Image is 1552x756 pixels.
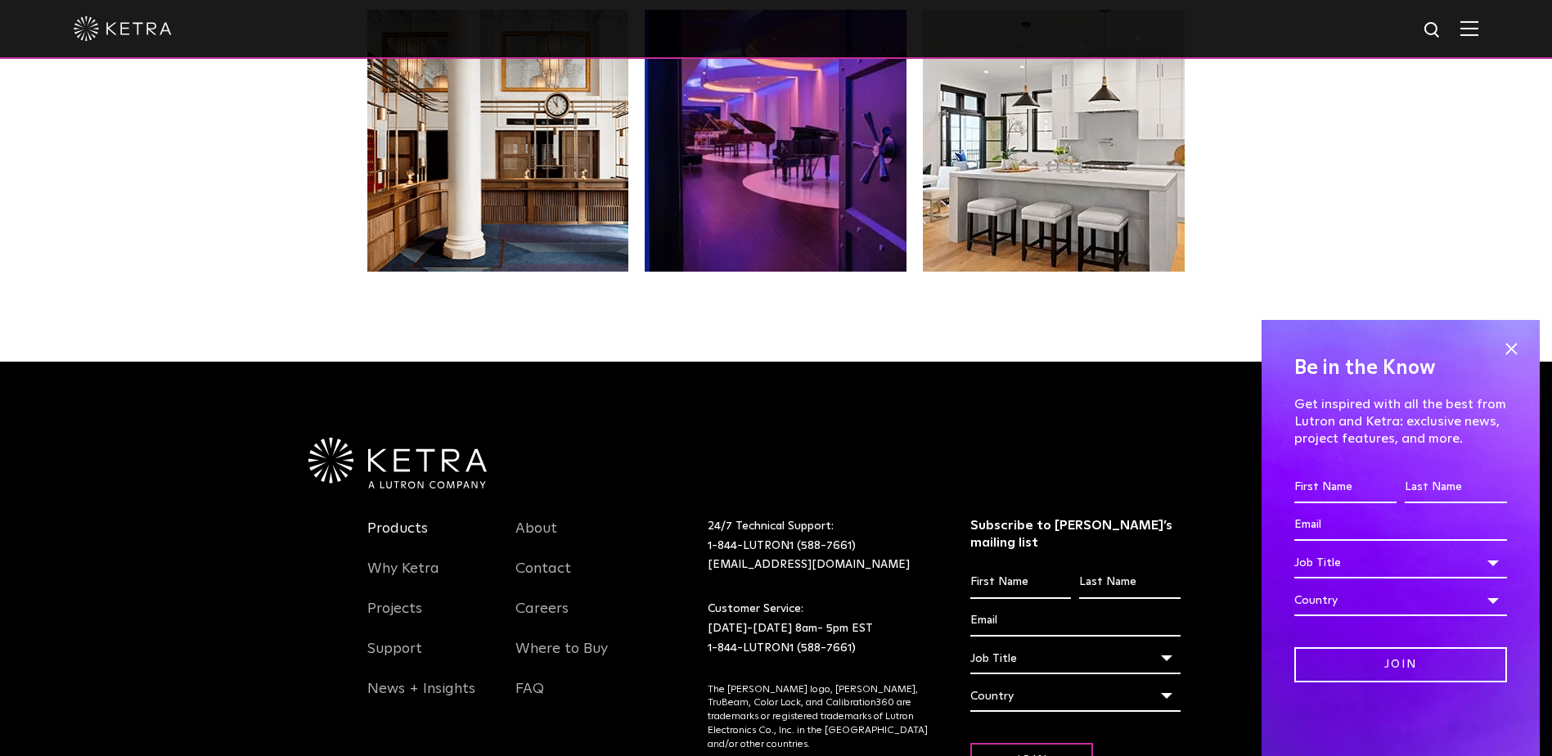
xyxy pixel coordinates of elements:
input: Join [1294,647,1507,682]
a: Why Ketra [367,560,439,597]
a: Contact [515,560,571,597]
p: 24/7 Technical Support: [708,517,929,575]
img: Hamburger%20Nav.svg [1460,20,1478,36]
h4: Be in the Know [1294,353,1507,384]
div: Navigation Menu [367,517,492,718]
input: Email [1294,510,1507,541]
input: First Name [1294,472,1397,503]
p: Customer Service: [DATE]-[DATE] 8am- 5pm EST [708,600,929,658]
div: Country [970,681,1181,712]
h3: Subscribe to [PERSON_NAME]’s mailing list [970,517,1181,551]
a: Products [367,520,428,557]
div: Job Title [970,643,1181,674]
a: Support [367,640,422,677]
input: Last Name [1079,567,1180,598]
a: About [515,520,557,557]
p: The [PERSON_NAME] logo, [PERSON_NAME], TruBeam, Color Lock, and Calibration360 are trademarks or ... [708,683,929,752]
a: News + Insights [367,680,475,718]
input: First Name [970,567,1071,598]
a: 1-844-LUTRON1 (588-7661) [708,540,856,551]
input: Email [970,605,1181,637]
a: FAQ [515,680,544,718]
div: Country [1294,585,1507,616]
a: Careers [515,600,569,637]
img: search icon [1423,20,1443,41]
p: Get inspired with all the best from Lutron and Ketra: exclusive news, project features, and more. [1294,396,1507,447]
input: Last Name [1405,472,1507,503]
a: 1-844-LUTRON1 (588-7661) [708,642,856,654]
a: Projects [367,600,422,637]
img: ketra-logo-2019-white [74,16,172,41]
img: Ketra-aLutronCo_White_RGB [308,438,487,488]
div: Job Title [1294,547,1507,578]
a: [EMAIL_ADDRESS][DOMAIN_NAME] [708,559,910,570]
a: Where to Buy [515,640,608,677]
div: Navigation Menu [515,517,640,718]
